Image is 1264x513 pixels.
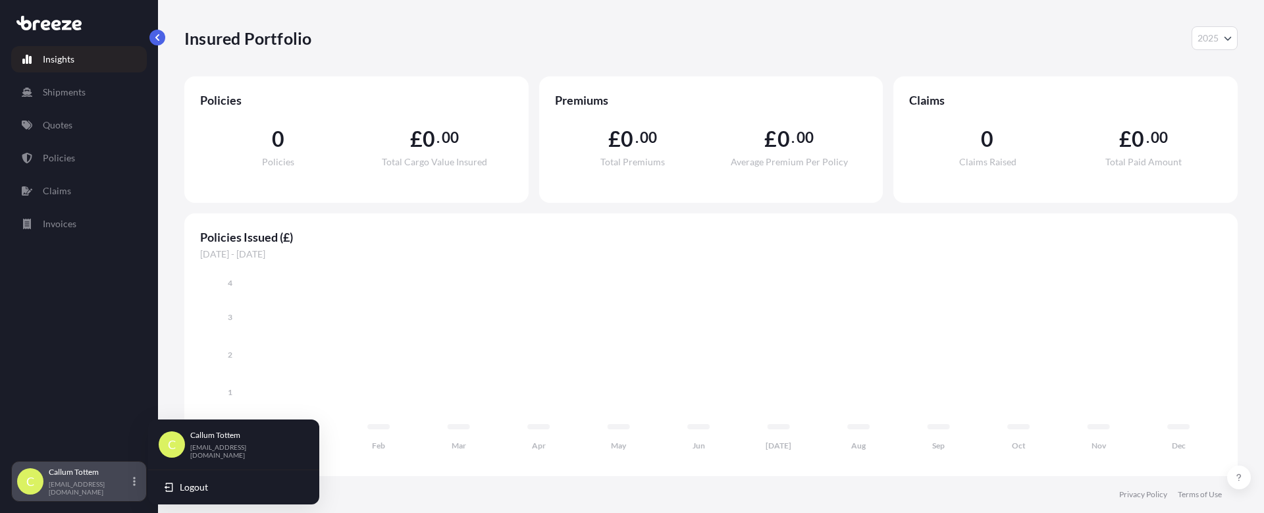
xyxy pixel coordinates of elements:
[1146,132,1149,143] span: .
[200,229,1222,245] span: Policies Issued (£)
[640,132,657,143] span: 00
[797,132,814,143] span: 00
[693,441,705,450] tspan: Jun
[851,441,866,450] tspan: Aug
[43,86,86,99] p: Shipments
[611,441,627,450] tspan: May
[168,438,176,451] span: C
[777,128,790,149] span: 0
[1132,128,1144,149] span: 0
[262,157,294,167] span: Policies
[932,441,945,450] tspan: Sep
[423,128,435,149] span: 0
[43,53,74,66] p: Insights
[1105,157,1182,167] span: Total Paid Amount
[555,92,868,108] span: Premiums
[1151,132,1168,143] span: 00
[909,92,1222,108] span: Claims
[190,430,298,441] p: Callum Tottem
[621,128,633,149] span: 0
[442,132,459,143] span: 00
[228,387,232,397] tspan: 1
[272,128,284,149] span: 0
[49,467,130,477] p: Callum Tottem
[180,481,208,494] span: Logout
[766,441,791,450] tspan: [DATE]
[981,128,993,149] span: 0
[410,128,423,149] span: £
[1198,32,1219,45] span: 2025
[635,132,639,143] span: .
[11,145,147,171] a: Policies
[11,112,147,138] a: Quotes
[190,443,298,459] p: [EMAIL_ADDRESS][DOMAIN_NAME]
[1092,441,1107,450] tspan: Nov
[200,248,1222,261] span: [DATE] - [DATE]
[1012,441,1026,450] tspan: Oct
[436,132,440,143] span: .
[43,184,71,198] p: Claims
[184,28,311,49] p: Insured Portfolio
[764,128,777,149] span: £
[382,157,487,167] span: Total Cargo Value Insured
[731,157,848,167] span: Average Premium Per Policy
[600,157,665,167] span: Total Premiums
[959,157,1016,167] span: Claims Raised
[1192,26,1238,50] button: Year Selector
[11,46,147,72] a: Insights
[1178,489,1222,500] a: Terms of Use
[608,128,621,149] span: £
[228,350,232,360] tspan: 2
[11,79,147,105] a: Shipments
[26,475,34,488] span: C
[11,211,147,237] a: Invoices
[1119,128,1132,149] span: £
[11,178,147,204] a: Claims
[532,441,546,450] tspan: Apr
[43,151,75,165] p: Policies
[228,278,232,288] tspan: 4
[153,475,314,499] button: Logout
[228,312,232,322] tspan: 3
[43,217,76,230] p: Invoices
[1119,489,1167,500] a: Privacy Policy
[791,132,795,143] span: .
[43,119,72,132] p: Quotes
[49,480,130,496] p: [EMAIL_ADDRESS][DOMAIN_NAME]
[200,92,513,108] span: Policies
[372,441,385,450] tspan: Feb
[1172,441,1186,450] tspan: Dec
[452,441,466,450] tspan: Mar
